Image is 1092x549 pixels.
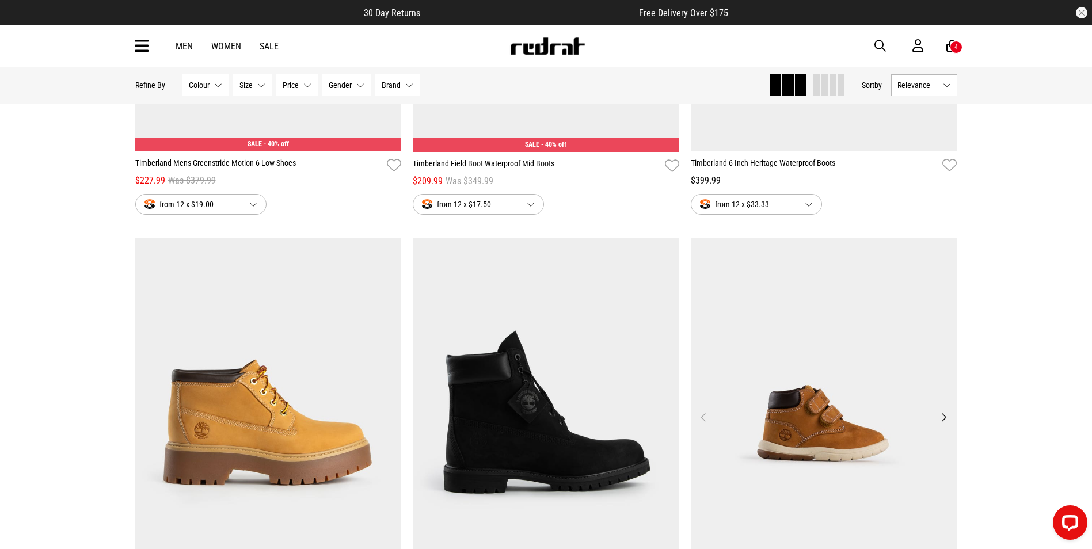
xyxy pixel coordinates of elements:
[413,158,660,174] a: Timberland Field Boot Waterproof Mid Boots
[422,199,432,209] img: splitpay-icon.png
[422,197,518,211] span: from 12 x $17.50
[691,157,938,174] a: Timberland 6-Inch Heritage Waterproof Boots
[248,140,262,148] span: SALE
[413,174,443,188] span: $209.99
[691,194,822,215] button: from 12 x $33.33
[897,81,938,90] span: Relevance
[189,81,210,90] span: Colour
[276,74,318,96] button: Price
[541,140,566,148] span: - 40% off
[233,74,272,96] button: Size
[182,74,229,96] button: Colour
[135,157,383,174] a: Timberland Mens Greenstride Motion 6 Low Shoes
[135,194,267,215] button: from 12 x $19.00
[509,37,585,55] img: Redrat logo
[239,81,253,90] span: Size
[329,81,352,90] span: Gender
[375,74,420,96] button: Brand
[862,78,882,92] button: Sortby
[946,40,957,52] a: 4
[639,7,728,18] span: Free Delivery Over $175
[144,197,240,211] span: from 12 x $19.00
[413,194,544,215] button: from 12 x $17.50
[874,81,882,90] span: by
[443,7,616,18] iframe: Customer reviews powered by Trustpilot
[1044,501,1092,549] iframe: LiveChat chat widget
[364,7,420,18] span: 30 Day Returns
[211,41,241,52] a: Women
[135,81,165,90] p: Refine By
[525,140,539,148] span: SALE
[168,174,216,188] span: Was $379.99
[322,74,371,96] button: Gender
[954,43,958,51] div: 4
[700,197,796,211] span: from 12 x $33.33
[144,199,155,209] img: splitpay-icon.png
[700,199,710,209] img: splitpay-icon.png
[135,174,165,188] span: $227.99
[891,74,957,96] button: Relevance
[697,410,711,424] button: Previous
[176,41,193,52] a: Men
[264,140,289,148] span: - 40% off
[691,174,957,188] div: $399.99
[937,410,951,424] button: Next
[260,41,279,52] a: Sale
[446,174,493,188] span: Was $349.99
[283,81,299,90] span: Price
[382,81,401,90] span: Brand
